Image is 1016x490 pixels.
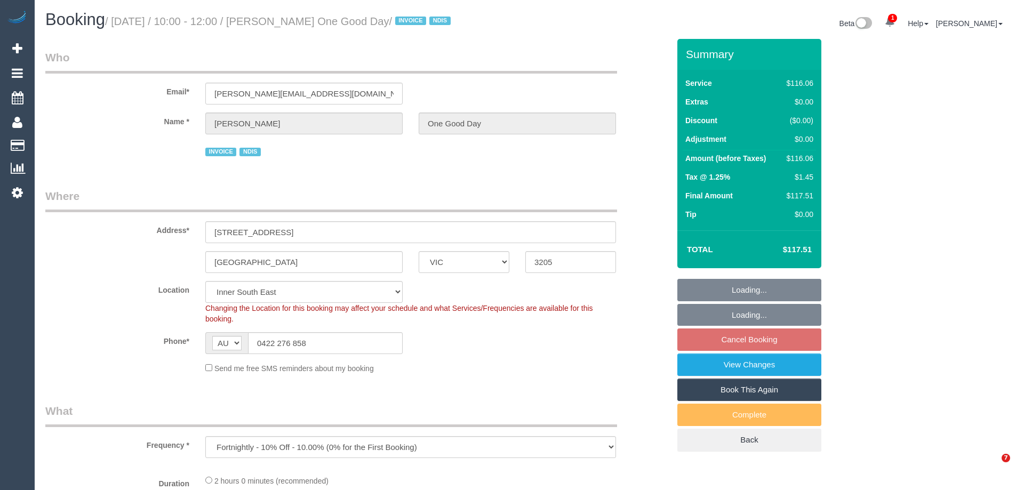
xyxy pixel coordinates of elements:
input: Phone* [248,332,403,354]
span: 2 hours 0 minutes (recommended) [214,477,329,485]
span: Send me free SMS reminders about my booking [214,364,374,373]
small: / [DATE] / 10:00 - 12:00 / [PERSON_NAME] One Good Day [105,15,454,27]
label: Location [37,281,197,295]
legend: Where [45,188,617,212]
input: Suburb* [205,251,403,273]
span: / [389,15,454,27]
label: Name * [37,113,197,127]
strong: Total [687,245,713,254]
a: Back [677,429,821,451]
label: Extras [685,97,708,107]
legend: What [45,403,617,427]
div: $1.45 [782,172,813,182]
input: Post Code* [525,251,616,273]
label: Email* [37,83,197,97]
label: Final Amount [685,190,733,201]
span: NDIS [429,17,450,25]
a: Help [908,19,929,28]
a: View Changes [677,354,821,376]
div: $0.00 [782,97,813,107]
h3: Summary [686,48,816,60]
a: 1 [879,11,900,34]
div: $117.51 [782,190,813,201]
span: INVOICE [205,148,236,156]
label: Amount (before Taxes) [685,153,766,164]
input: Last Name* [419,113,616,134]
img: Automaid Logo [6,11,28,26]
label: Tax @ 1.25% [685,172,730,182]
div: ($0.00) [782,115,813,126]
div: $116.06 [782,153,813,164]
label: Duration [37,475,197,489]
img: New interface [854,17,872,31]
input: Email* [205,83,403,105]
label: Discount [685,115,717,126]
a: Beta [839,19,873,28]
input: First Name* [205,113,403,134]
a: [PERSON_NAME] [936,19,1003,28]
div: $0.00 [782,134,813,144]
label: Adjustment [685,134,726,144]
legend: Who [45,50,617,74]
span: NDIS [239,148,260,156]
label: Address* [37,221,197,236]
h4: $117.51 [751,245,812,254]
div: $116.06 [782,78,813,89]
iframe: Intercom live chat [980,454,1005,479]
label: Service [685,78,712,89]
label: Phone* [37,332,197,347]
span: 7 [1002,454,1010,462]
span: 1 [888,14,897,22]
span: Booking [45,10,105,29]
span: Changing the Location for this booking may affect your schedule and what Services/Frequencies are... [205,304,593,323]
span: INVOICE [395,17,426,25]
label: Frequency * [37,436,197,451]
a: Book This Again [677,379,821,401]
label: Tip [685,209,697,220]
div: $0.00 [782,209,813,220]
